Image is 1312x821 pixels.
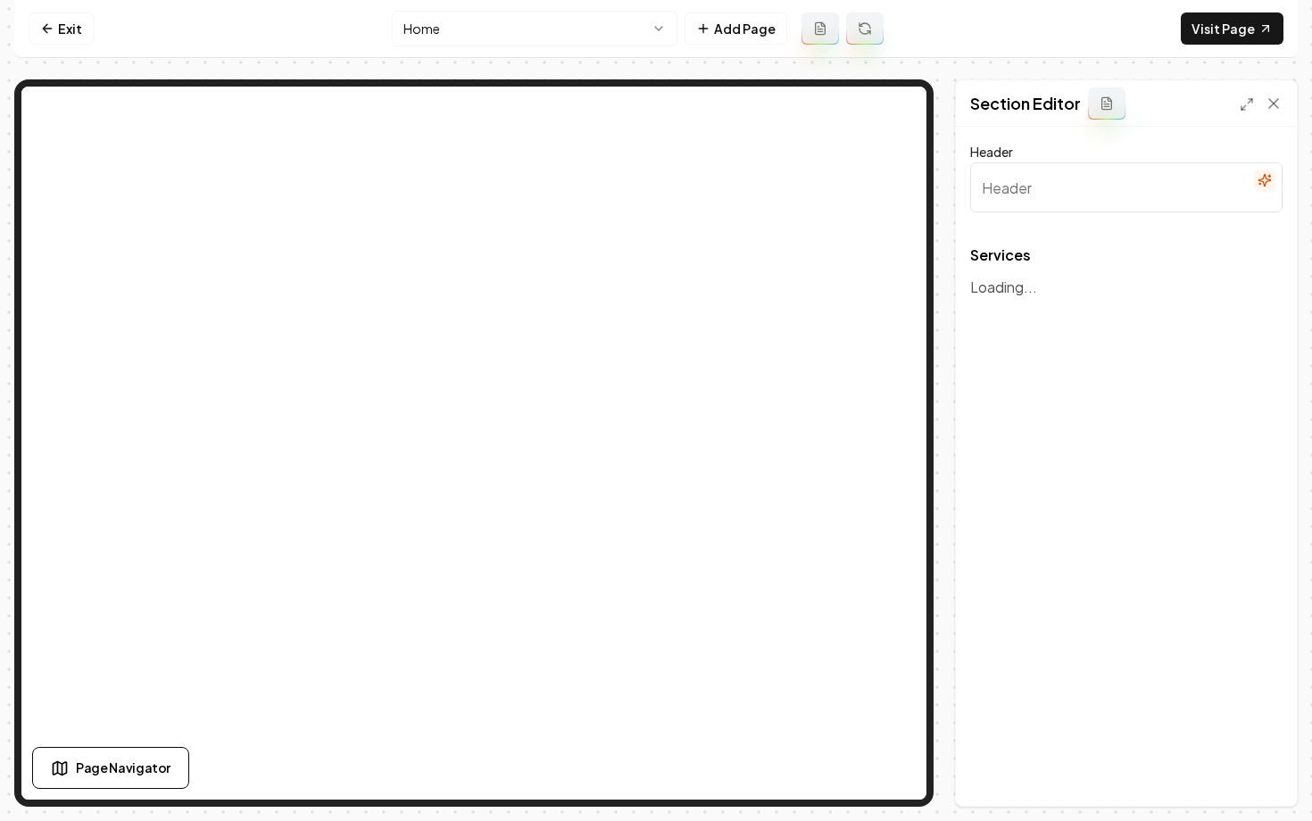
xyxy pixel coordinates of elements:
[846,12,884,45] button: Regenerate page
[970,162,1283,212] input: Header
[1181,12,1283,45] a: Visit Page
[970,248,1283,262] span: Services
[76,759,170,777] span: Page Navigator
[1088,87,1125,120] button: Add admin section prompt
[685,12,787,45] button: Add Page
[32,747,189,789] button: Page Navigator
[970,277,1283,298] p: Loading...
[970,91,1081,116] h2: Section Editor
[29,12,94,45] a: Exit
[970,144,1013,160] label: Header
[801,12,839,45] button: Add admin page prompt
